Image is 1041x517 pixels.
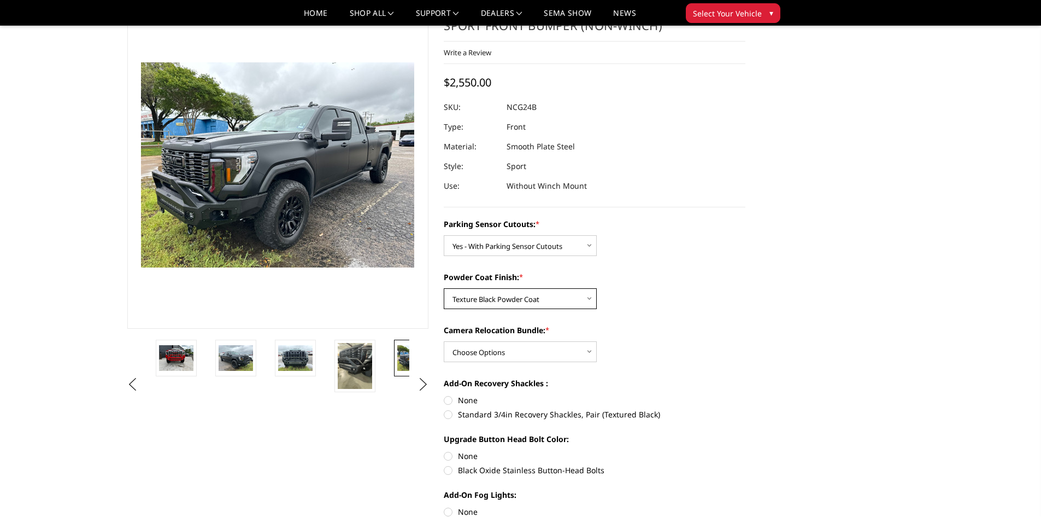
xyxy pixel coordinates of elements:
[507,97,537,117] dd: NCG24B
[444,324,745,336] label: Camera Relocation Bundle:
[686,3,780,23] button: Select Your Vehicle
[444,48,491,57] a: Write a Review
[444,450,745,462] label: None
[444,97,498,117] dt: SKU:
[444,156,498,176] dt: Style:
[507,137,575,156] dd: Smooth Plate Steel
[693,8,762,19] span: Select Your Vehicle
[444,409,745,420] label: Standard 3/4in Recovery Shackles, Pair (Textured Black)
[444,377,745,389] label: Add-On Recovery Shackles :
[397,345,432,371] img: 2024-2025 GMC 2500-3500 - Freedom Series - Sport Front Bumper (non-winch)
[444,394,745,406] label: None
[444,218,745,230] label: Parking Sensor Cutouts:
[444,271,745,283] label: Powder Coat Finish:
[444,433,745,445] label: Upgrade Button Head Bolt Color:
[769,7,773,19] span: ▾
[444,464,745,476] label: Black Oxide Stainless Button-Head Bolts
[219,345,253,371] img: 2024-2025 GMC 2500-3500 - Freedom Series - Sport Front Bumper (non-winch)
[507,117,526,137] dd: Front
[278,345,313,371] img: 2024-2025 GMC 2500-3500 - Freedom Series - Sport Front Bumper (non-winch)
[304,9,327,25] a: Home
[986,464,1041,517] iframe: Chat Widget
[507,156,526,176] dd: Sport
[444,489,745,501] label: Add-On Fog Lights:
[415,376,431,393] button: Next
[507,176,587,196] dd: Without Winch Mount
[444,75,491,90] span: $2,550.00
[481,9,522,25] a: Dealers
[159,345,193,371] img: 2024-2025 GMC 2500-3500 - Freedom Series - Sport Front Bumper (non-winch)
[444,137,498,156] dt: Material:
[444,117,498,137] dt: Type:
[544,9,591,25] a: SEMA Show
[350,9,394,25] a: shop all
[338,343,372,389] img: 2024-2025 GMC 2500-3500 - Freedom Series - Sport Front Bumper (non-winch)
[613,9,636,25] a: News
[416,9,459,25] a: Support
[444,176,498,196] dt: Use:
[127,1,429,329] a: 2024-2025 GMC 2500-3500 - Freedom Series - Sport Front Bumper (non-winch)
[125,376,141,393] button: Previous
